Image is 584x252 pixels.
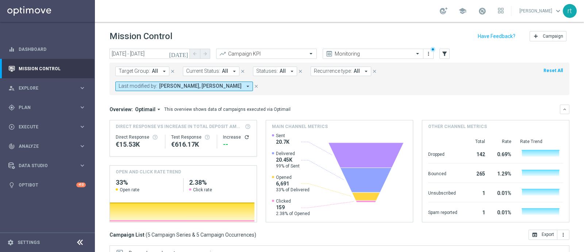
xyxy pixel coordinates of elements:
i: keyboard_arrow_right [79,123,86,130]
button: close [253,82,260,90]
i: arrow_back [192,51,197,56]
span: Optimail [135,106,155,113]
div: -- [223,140,251,149]
button: more_vert [425,49,432,58]
h3: Campaign List [109,232,256,238]
i: keyboard_arrow_down [562,107,567,112]
div: Execute [8,124,79,130]
span: Data Studio [19,163,79,168]
div: Optibot [8,175,86,195]
div: Mission Control [8,59,86,78]
button: gps_fixed Plan keyboard_arrow_right [8,105,86,110]
span: Open rate [120,187,139,193]
i: keyboard_arrow_right [79,143,86,150]
div: 0.69% [494,148,511,159]
i: person_search [8,85,15,91]
div: Spam reported [428,206,457,218]
i: close [372,69,377,74]
div: 142 [466,148,485,159]
span: keyboard_arrow_down [554,7,562,15]
div: 0.01% [494,206,511,218]
button: [DATE] [168,49,190,60]
span: 5 Campaign Series & 5 Campaign Occurrences [147,232,254,238]
div: Test Response [171,134,211,140]
a: Dashboard [19,40,86,59]
i: add [533,33,539,39]
span: Target Group: [119,68,150,74]
div: Mission Control [8,66,86,72]
button: close [371,67,378,75]
i: more_vert [426,51,431,57]
span: [PERSON_NAME], [PERSON_NAME] [159,83,242,89]
input: Select date range [109,49,190,59]
h4: Other channel metrics [428,123,487,130]
button: Current Status: All arrow_drop_down [183,67,239,76]
span: 6,691 [276,180,310,187]
button: Statuses: All arrow_drop_down [253,67,297,76]
button: person_search Explore keyboard_arrow_right [8,85,86,91]
span: Current Status: [186,68,220,74]
i: keyboard_arrow_right [79,162,86,169]
span: Direct Response VS Increase In Total Deposit Amount [116,123,243,130]
div: This overview shows data of campaigns executed via Optimail [164,106,291,113]
span: All [152,68,158,74]
div: Unsubscribed [428,187,457,198]
i: close [240,69,245,74]
i: gps_fixed [8,104,15,111]
i: keyboard_arrow_right [79,84,86,91]
button: open_in_browser Export [529,230,557,240]
i: preview [326,50,333,57]
span: Explore [19,86,79,90]
i: open_in_browser [532,232,538,238]
i: arrow_drop_down [155,106,162,113]
button: refresh [244,134,250,140]
span: Click rate [193,187,212,193]
button: close [169,67,176,75]
button: lightbulb Optibot +10 [8,182,86,188]
span: 99% of Sent [276,163,300,169]
button: track_changes Analyze keyboard_arrow_right [8,143,86,149]
span: Campaign [543,34,563,39]
div: Bounced [428,167,457,179]
span: All [222,68,228,74]
span: 159 [276,204,310,211]
button: close [239,67,246,75]
div: +10 [76,183,86,187]
button: filter_alt [439,49,450,59]
span: ( [146,232,147,238]
i: close [298,69,303,74]
i: equalizer [8,46,15,53]
div: rt [563,4,577,18]
i: close [254,84,259,89]
i: filter_alt [441,50,448,57]
span: Delivered [276,151,300,157]
i: arrow_drop_down [363,68,369,75]
i: arrow_drop_down [289,68,295,75]
div: Increase [223,134,251,140]
span: Recurrence type: [314,68,352,74]
span: All [280,68,286,74]
multiple-options-button: Export to CSV [529,232,569,237]
a: Optibot [19,175,76,195]
i: keyboard_arrow_right [79,104,86,111]
div: €616,174 [171,140,211,149]
h2: 33% [116,178,177,187]
button: Data Studio keyboard_arrow_right [8,163,86,169]
button: play_circle_outline Execute keyboard_arrow_right [8,124,86,130]
span: Opened [276,174,310,180]
span: Last modified by: [119,83,157,89]
button: add Campaign [530,31,566,41]
div: 265 [466,167,485,179]
button: close [297,67,304,75]
div: 1.29% [494,167,511,179]
div: 1 [466,187,485,198]
div: Explore [8,85,79,91]
div: Direct Response [116,134,159,140]
i: arrow_drop_down [161,68,168,75]
div: €15,532 [116,140,159,149]
div: equalizer Dashboard [8,46,86,52]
